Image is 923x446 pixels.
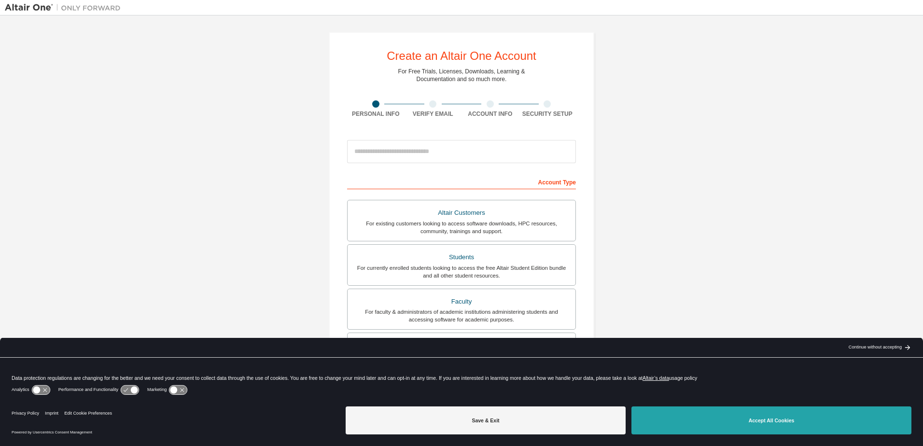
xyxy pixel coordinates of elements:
[353,220,570,235] div: For existing customers looking to access software downloads, HPC resources, community, trainings ...
[405,110,462,118] div: Verify Email
[387,50,536,62] div: Create an Altair One Account
[5,3,126,13] img: Altair One
[347,110,405,118] div: Personal Info
[353,264,570,279] div: For currently enrolled students looking to access the free Altair Student Edition bundle and all ...
[347,174,576,189] div: Account Type
[398,68,525,83] div: For Free Trials, Licenses, Downloads, Learning & Documentation and so much more.
[353,251,570,264] div: Students
[353,295,570,308] div: Faculty
[353,206,570,220] div: Altair Customers
[461,110,519,118] div: Account Info
[519,110,576,118] div: Security Setup
[353,308,570,323] div: For faculty & administrators of academic institutions administering students and accessing softwa...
